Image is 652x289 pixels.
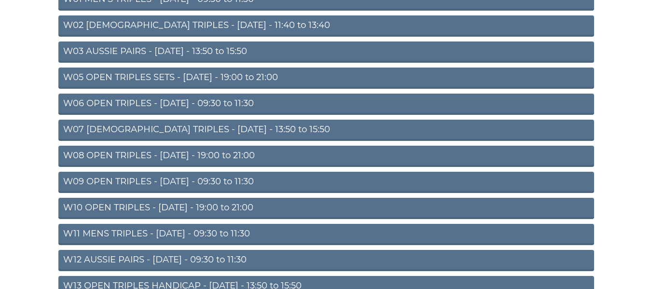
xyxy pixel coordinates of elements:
[58,15,594,37] a: W02 [DEMOGRAPHIC_DATA] TRIPLES - [DATE] - 11:40 to 13:40
[58,120,594,141] a: W07 [DEMOGRAPHIC_DATA] TRIPLES - [DATE] - 13:50 to 15:50
[58,146,594,167] a: W08 OPEN TRIPLES - [DATE] - 19:00 to 21:00
[58,198,594,219] a: W10 OPEN TRIPLES - [DATE] - 19:00 to 21:00
[58,172,594,193] a: W09 OPEN TRIPLES - [DATE] - 09:30 to 11:30
[58,250,594,271] a: W12 AUSSIE PAIRS - [DATE] - 09:30 to 11:30
[58,94,594,115] a: W06 OPEN TRIPLES - [DATE] - 09:30 to 11:30
[58,224,594,245] a: W11 MENS TRIPLES - [DATE] - 09:30 to 11:30
[58,68,594,89] a: W05 OPEN TRIPLES SETS - [DATE] - 19:00 to 21:00
[58,41,594,63] a: W03 AUSSIE PAIRS - [DATE] - 13:50 to 15:50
